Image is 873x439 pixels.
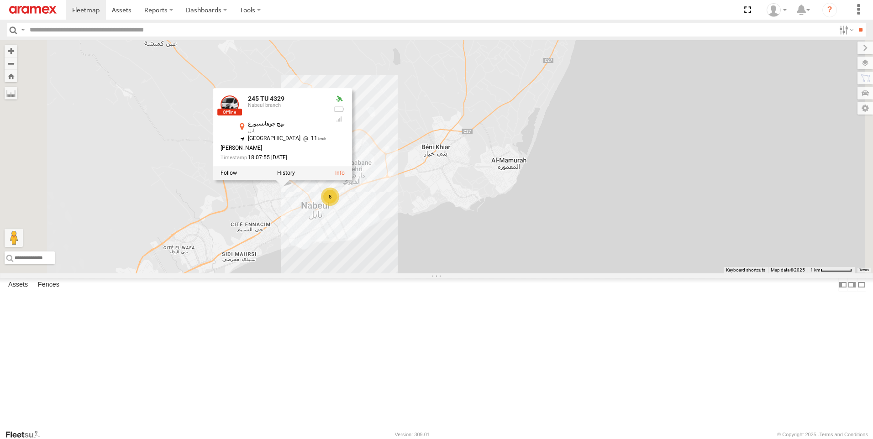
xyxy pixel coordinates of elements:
[847,278,857,291] label: Dock Summary Table to the Right
[334,95,345,103] div: Valid GPS Fix
[820,432,868,437] a: Terms and Conditions
[771,267,805,272] span: Map data ©2025
[334,105,345,113] div: No battery health information received from this device.
[221,145,326,151] div: [PERSON_NAME]
[277,170,295,176] label: View Asset History
[334,115,345,123] div: GSM Signal = 4
[248,128,326,134] div: نابل
[808,267,855,273] button: Map Scale: 1 km per 65 pixels
[321,188,339,206] div: 6
[221,170,237,176] label: Realtime tracking of Asset
[838,278,847,291] label: Dock Summary Table to the Left
[4,278,32,291] label: Assets
[836,23,855,37] label: Search Filter Options
[857,102,873,115] label: Map Settings
[19,23,26,37] label: Search Query
[395,432,430,437] div: Version: 309.01
[5,430,47,439] a: Visit our Website
[9,6,57,14] img: aramex-logo.svg
[300,135,326,141] span: 11
[248,135,300,141] span: [GEOGRAPHIC_DATA]
[5,70,17,82] button: Zoom Home
[763,3,790,17] div: Zied Bensalem
[859,268,869,272] a: Terms (opens in new tab)
[810,267,820,272] span: 1 km
[857,278,866,291] label: Hide Summary Table
[221,155,326,161] div: Date/time of location update
[822,3,837,17] i: ?
[248,103,326,108] div: Nabeul branch
[33,278,64,291] label: Fences
[5,57,17,70] button: Zoom out
[5,229,23,247] button: Drag Pegman onto the map to open Street View
[221,95,239,114] a: View Asset Details
[5,87,17,99] label: Measure
[726,267,765,273] button: Keyboard shortcuts
[248,121,326,127] div: نهج جوهانسبورغ
[248,95,284,102] a: 245 TU 4329
[5,45,17,57] button: Zoom in
[777,432,868,437] div: © Copyright 2025 -
[335,170,345,176] a: View Asset Details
